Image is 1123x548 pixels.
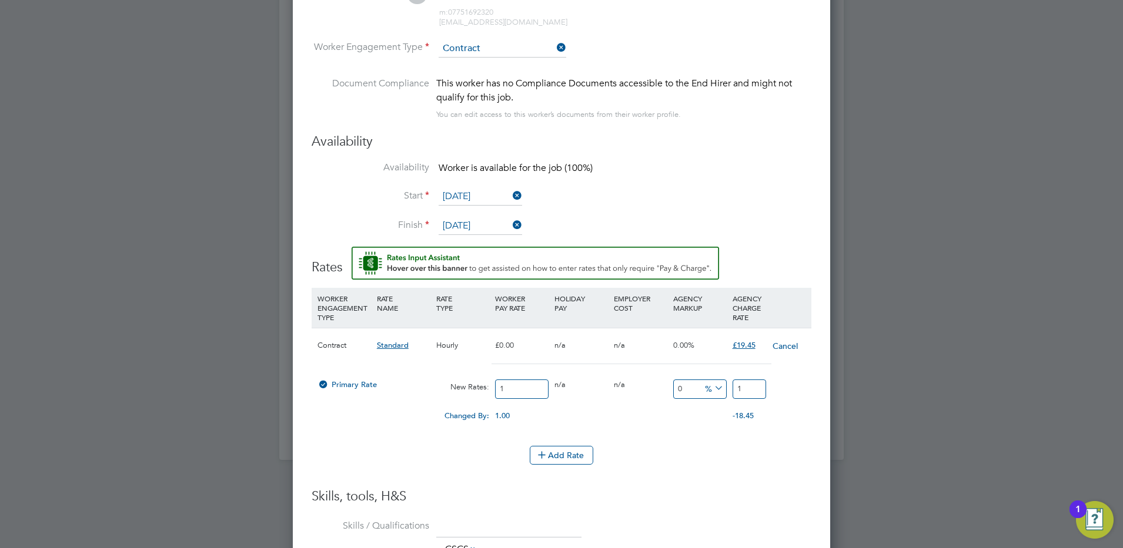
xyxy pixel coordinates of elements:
div: AGENCY MARKUP [670,288,730,318]
label: Worker Engagement Type [312,41,429,53]
span: 0.00% [673,340,694,350]
input: Select one [439,40,566,58]
span: n/a [614,340,625,350]
span: m: [439,7,448,17]
span: Standard [377,340,409,350]
div: £0.00 [492,328,552,362]
span: 1.00 [495,411,510,421]
label: Finish [312,219,429,231]
div: Contract [315,328,374,362]
button: Cancel [772,340,798,352]
span: n/a [554,379,566,389]
div: Hourly [433,328,493,362]
div: AGENCY CHARGE RATE [730,288,769,328]
div: You can edit access to this worker’s documents from their worker profile. [436,107,681,122]
div: 1 [1075,509,1081,525]
div: EMPLOYER COST [611,288,670,318]
label: Availability [312,162,429,174]
span: 07751692320 [439,7,493,17]
div: WORKER ENGAGEMENT TYPE [315,288,374,328]
label: Document Compliance [312,76,429,119]
h3: Skills, tools, H&S [312,488,811,505]
div: New Rates: [433,376,493,398]
span: n/a [614,379,625,389]
button: Open Resource Center, 1 new notification [1076,501,1114,539]
div: This worker has no Compliance Documents accessible to the End Hirer and might not qualify for thi... [436,76,811,105]
h3: Availability [312,133,811,150]
div: RATE TYPE [433,288,493,318]
span: Primary Rate [317,379,377,389]
button: Add Rate [530,446,593,465]
input: Select one [439,217,522,235]
span: £19.45 [733,340,756,350]
div: RATE NAME [374,288,433,318]
label: Start [312,190,429,202]
div: WORKER PAY RATE [492,288,552,318]
span: [EMAIL_ADDRESS][DOMAIN_NAME] [439,17,567,27]
label: Skills / Qualifications [312,520,429,532]
h3: Rates [312,247,811,276]
span: % [701,381,725,394]
div: HOLIDAY PAY [552,288,611,318]
span: Worker is available for the job (100%) [439,162,593,174]
span: -18.45 [733,411,754,421]
div: Changed By: [315,405,492,427]
button: Rate Assistant [352,247,719,280]
span: n/a [554,340,566,350]
input: Select one [439,188,522,206]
